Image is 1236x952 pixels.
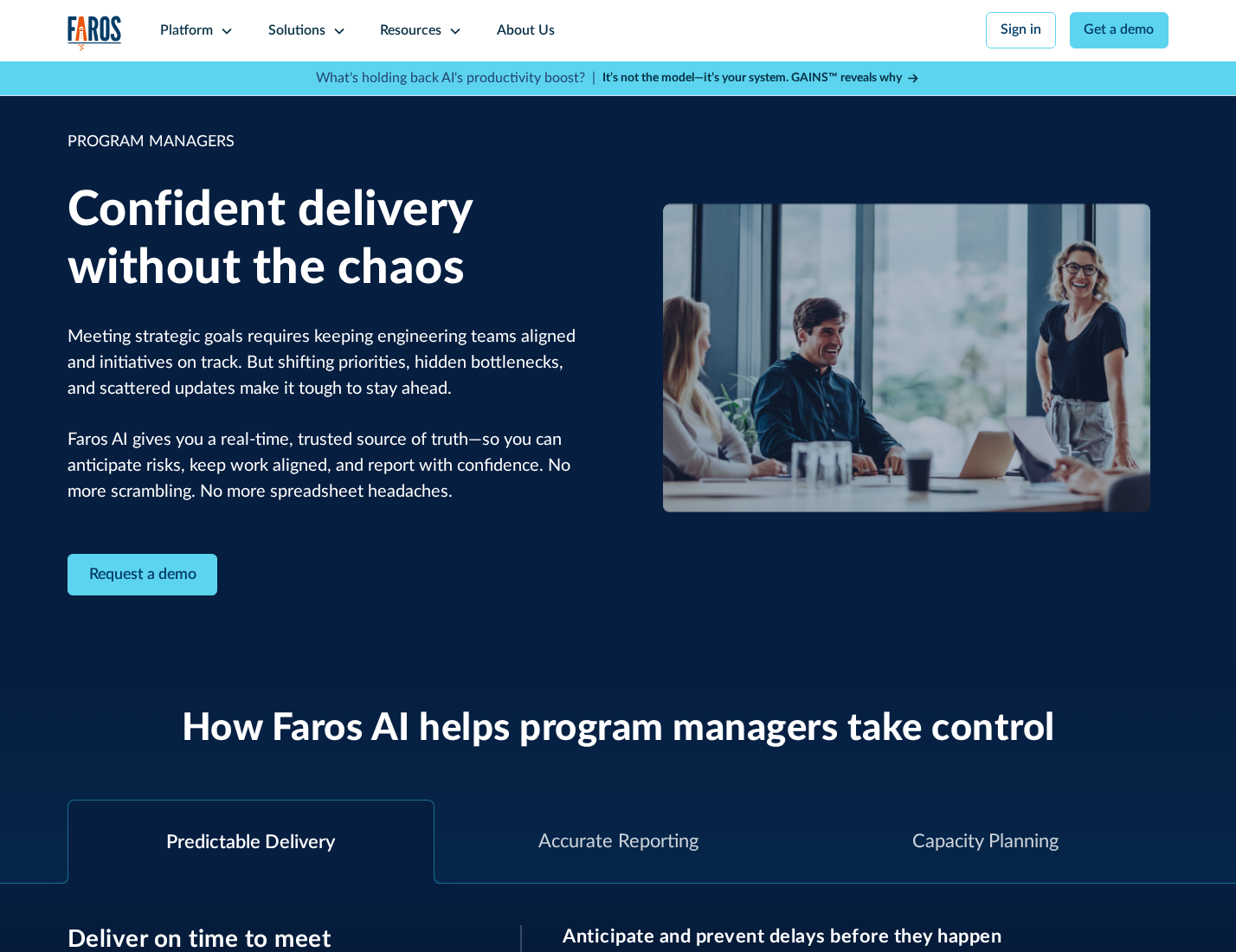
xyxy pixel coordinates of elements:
div: PROGRAM MANAGERS [68,131,593,154]
p: What's holding back AI's productivity boost? | [316,68,595,89]
a: It’s not the model—it’s your system. GAINS™ reveals why [602,69,921,87]
a: Contact Modal [68,554,218,596]
div: Predictable Delivery [166,828,335,857]
h3: Anticipate and prevent delays before they happen [563,925,1168,948]
div: Solutions [268,21,325,42]
h1: Confident delivery without the chaos [68,182,593,298]
a: Sign in [986,12,1056,48]
p: Meeting strategic goals requires keeping engineering teams aligned and initiatives on track. But ... [68,325,593,505]
div: Resources [380,21,441,42]
div: Accurate Reporting [538,827,698,856]
strong: It’s not the model—it’s your system. GAINS™ reveals why [602,72,902,84]
div: Platform [160,21,213,42]
img: Logo of the analytics and reporting company Faros. [68,16,123,51]
a: home [68,16,123,51]
a: Get a demo [1070,12,1169,48]
h2: How Faros AI helps program managers take control [182,706,1055,752]
div: Capacity Planning [912,827,1059,856]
